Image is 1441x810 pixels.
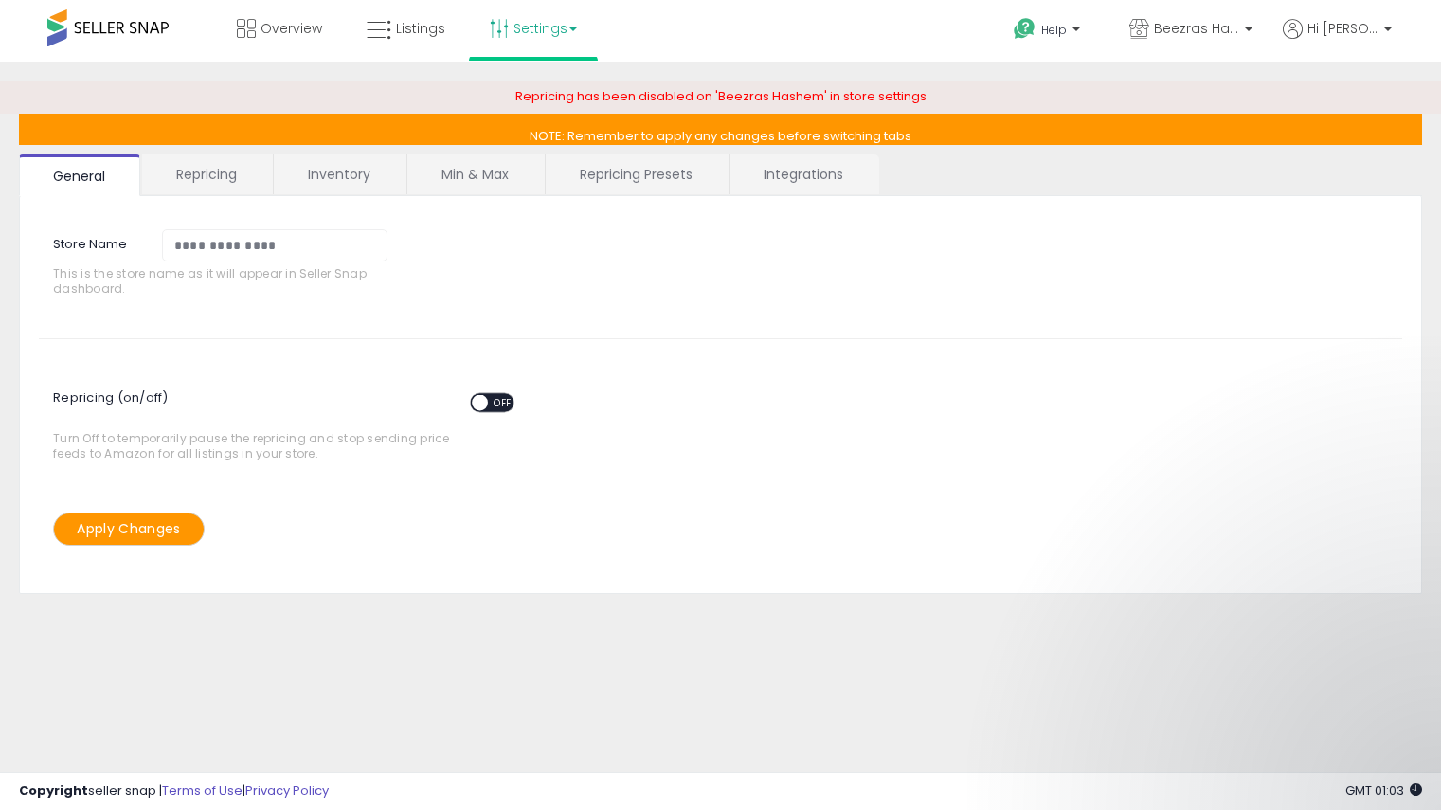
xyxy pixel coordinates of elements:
a: Repricing Presets [546,154,727,194]
a: Inventory [274,154,405,194]
a: Terms of Use [162,782,243,800]
a: General [19,154,140,196]
p: NOTE: Remember to apply any changes before switching tabs [19,114,1422,145]
span: Turn Off to temporarily pause the repricing and stop sending price feeds to Amazon for all listin... [53,384,459,460]
i: Get Help [1013,17,1036,41]
span: Beezras Hashem [1154,19,1239,38]
a: Privacy Policy [245,782,329,800]
span: Repricing (on/off) [53,379,531,431]
strong: Copyright [19,782,88,800]
a: Repricing [142,154,271,194]
a: Hi [PERSON_NAME] [1283,19,1392,62]
span: Overview [261,19,322,38]
span: Repricing has been disabled on 'Beezras Hashem' in store settings [515,87,927,105]
a: Help [999,3,1099,62]
a: Integrations [730,154,877,194]
div: seller snap | | [19,783,329,801]
label: Store Name [39,229,148,254]
a: Min & Max [407,154,543,194]
span: Help [1041,22,1067,38]
span: Listings [396,19,445,38]
span: OFF [488,395,518,411]
button: Apply Changes [53,513,205,546]
span: This is the store name as it will appear in Seller Snap dashboard. [53,266,399,296]
span: Hi [PERSON_NAME] [1307,19,1378,38]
